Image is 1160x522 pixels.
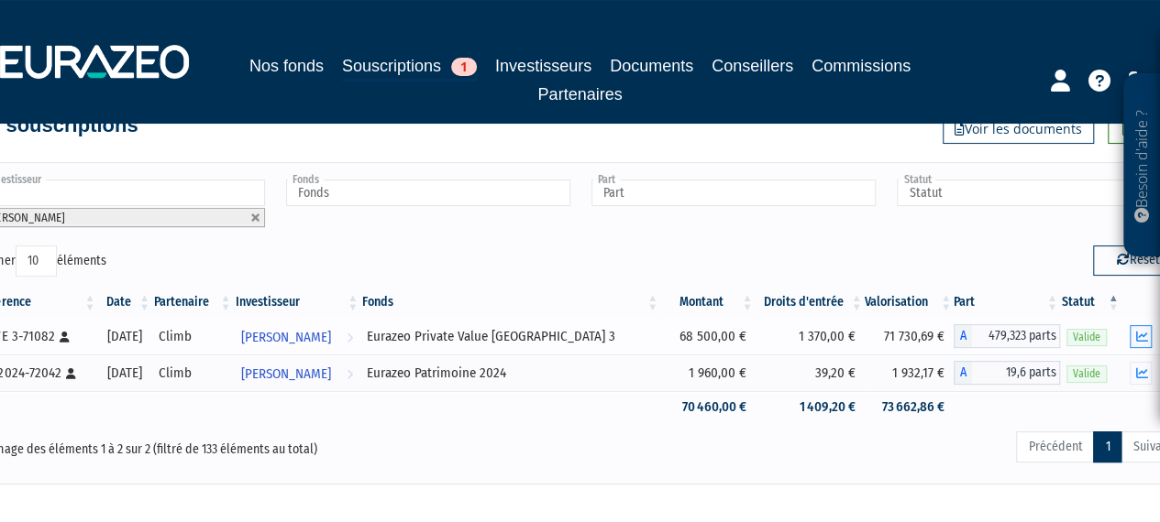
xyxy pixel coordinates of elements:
[495,53,591,79] a: Investisseurs
[954,361,1060,385] div: A - Eurazeo Patrimoine 2024
[660,318,755,354] td: 68 500,00 €
[610,53,693,79] a: Documents
[1093,431,1121,462] a: 1
[152,318,233,354] td: Climb
[367,364,654,383] div: Eurazeo Patrimoine 2024
[16,245,57,277] select: Afficheréléments
[537,82,622,107] a: Partenaires
[865,354,954,391] td: 1 932,17 €
[105,327,147,346] div: [DATE]
[812,53,911,79] a: Commissions
[347,321,353,354] i: Voir l'investisseur
[249,53,324,79] a: Nos fonds
[943,114,1094,144] a: Voir les documents
[660,354,755,391] td: 1 960,00 €
[1066,329,1107,346] span: Valide
[451,58,477,76] span: 1
[954,361,972,385] span: A
[972,324,1060,348] span: 479,323 parts
[105,364,147,383] div: [DATE]
[865,287,954,318] th: Valorisation: activer pour trier la colonne par ordre croissant
[972,361,1060,385] span: 19,6 parts
[954,324,1060,348] div: A - Eurazeo Private Value Europe 3
[954,324,972,348] span: A
[152,287,233,318] th: Partenaire: activer pour trier la colonne par ordre croissant
[1060,287,1121,318] th: Statut : activer pour trier la colonne par ordre d&eacute;croissant
[954,287,1060,318] th: Part: activer pour trier la colonne par ordre croissant
[1066,365,1107,383] span: Valide
[1132,83,1153,248] p: Besoin d'aide ?
[240,321,330,354] span: [PERSON_NAME]
[152,354,233,391] td: Climb
[712,53,793,79] a: Conseillers
[360,287,660,318] th: Fonds: activer pour trier la colonne par ordre croissant
[755,391,864,423] td: 1 409,20 €
[660,391,755,423] td: 70 460,00 €
[347,357,353,391] i: Voir l'investisseur
[60,332,70,343] i: [Français] Personne physique
[367,327,654,346] div: Eurazeo Private Value [GEOGRAPHIC_DATA] 3
[233,287,360,318] th: Investisseur: activer pour trier la colonne par ordre croissant
[240,357,330,391] span: [PERSON_NAME]
[233,354,360,391] a: [PERSON_NAME]
[865,391,954,423] td: 73 662,86 €
[755,318,864,354] td: 1 370,00 €
[233,318,360,354] a: [PERSON_NAME]
[342,53,477,82] a: Souscriptions1
[755,287,864,318] th: Droits d'entrée: activer pour trier la colonne par ordre croissant
[865,318,954,354] td: 71 730,69 €
[755,354,864,391] td: 39,20 €
[660,287,755,318] th: Montant: activer pour trier la colonne par ordre croissant
[98,287,153,318] th: Date: activer pour trier la colonne par ordre croissant
[66,368,76,379] i: [Français] Personne physique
